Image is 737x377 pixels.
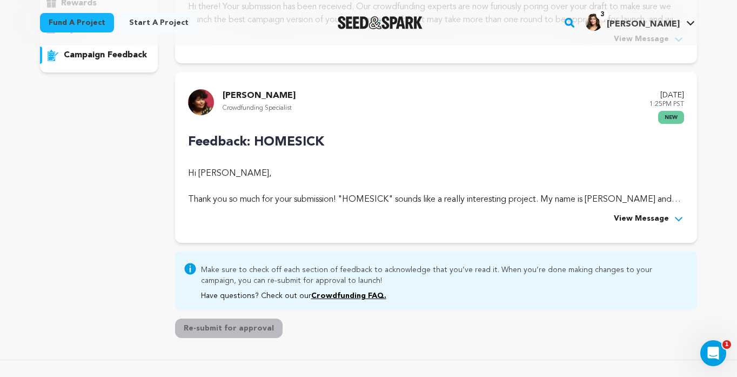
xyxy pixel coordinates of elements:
p: campaign feedback [64,49,147,62]
span: 3 [596,9,608,20]
p: 1:25PM PST [649,98,684,111]
button: campaign feedback [40,47,158,64]
span: [PERSON_NAME] [607,20,680,29]
a: Crowdfunding FAQ. [311,292,386,300]
img: df1ab2fb29c1205b.png [585,14,602,31]
span: View Message [614,213,669,226]
span: 1 [722,340,731,349]
a: Seed&Spark Homepage [338,16,423,29]
button: View Message [614,213,684,226]
p: [PERSON_NAME] [223,89,296,102]
p: Make sure to check off each section of feedback to acknowledge that you’ve read it. When you’re d... [201,262,688,286]
button: Re-submit for approval [175,319,283,338]
span: new [658,111,684,124]
div: Hi [PERSON_NAME], Thank you so much for your submission! "HOMESICK" sounds like a really interest... [188,167,684,206]
a: Fund a project [40,13,114,32]
img: Seed&Spark Logo Dark Mode [338,16,423,29]
p: Crowdfunding Specialist [223,102,296,115]
img: 9732bf93d350c959.jpg [188,89,214,115]
p: [DATE] [649,89,684,102]
a: Michelle A.'s Profile [583,11,697,31]
div: Michelle A.'s Profile [585,14,680,31]
p: Have questions? Check out our [201,290,688,301]
iframe: Intercom live chat [700,340,726,366]
a: Start a project [120,13,197,32]
span: Michelle A.'s Profile [583,11,697,34]
p: Feedback: HOMESICK [188,133,684,152]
